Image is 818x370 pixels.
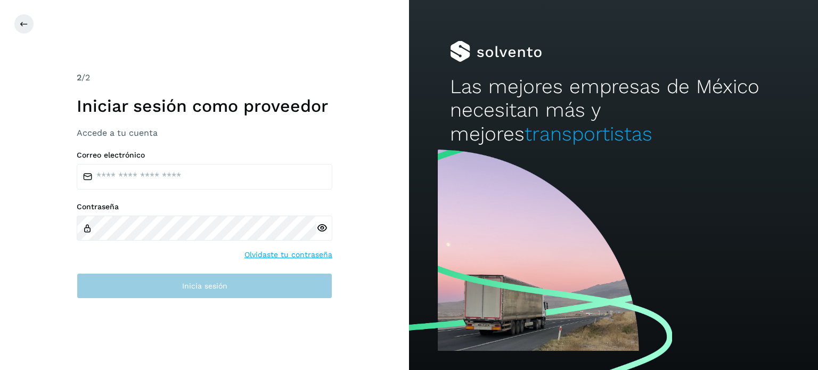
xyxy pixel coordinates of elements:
[77,202,332,211] label: Contraseña
[77,273,332,299] button: Inicia sesión
[525,122,652,145] span: transportistas
[77,151,332,160] label: Correo electrónico
[77,71,332,84] div: /2
[182,282,227,290] span: Inicia sesión
[77,128,332,138] h3: Accede a tu cuenta
[77,72,81,83] span: 2
[77,96,332,116] h1: Iniciar sesión como proveedor
[450,75,777,146] h2: Las mejores empresas de México necesitan más y mejores
[244,249,332,260] a: Olvidaste tu contraseña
